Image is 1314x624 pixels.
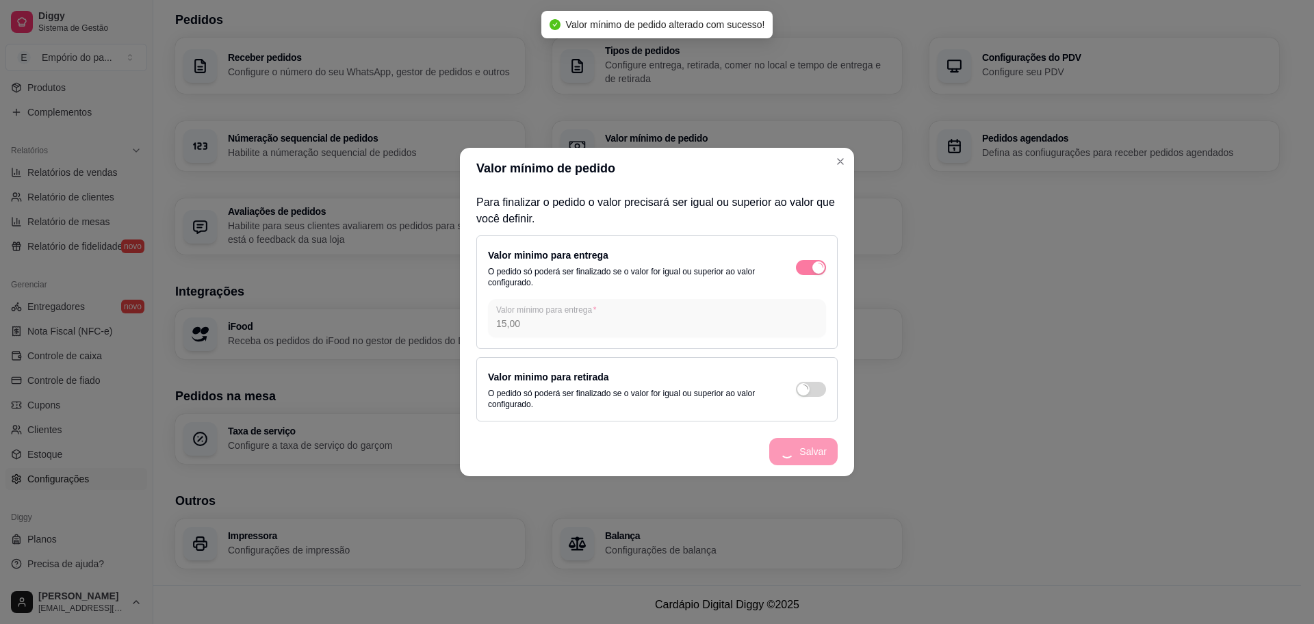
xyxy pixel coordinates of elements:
span: check-circle [550,19,561,30]
button: Close [829,151,851,172]
header: Valor mínimo de pedido [460,148,854,189]
span: loading [814,263,823,272]
p: Para finalizar o pedido o valor precisará ser igual ou superior ao valor que você definir. [476,194,838,227]
label: Valor mínimo para entrega [496,304,601,315]
label: Valor minimo para retirada [488,372,609,382]
label: Valor minimo para entrega [488,250,608,261]
p: O pedido só poderá ser finalizado se o valor for igual ou superior ao valor configurado. [488,388,769,410]
span: Valor mínimo de pedido alterado com sucesso! [566,19,765,30]
p: O pedido só poderá ser finalizado se o valor for igual ou superior ao valor configurado. [488,266,769,288]
span: loading [799,385,808,394]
